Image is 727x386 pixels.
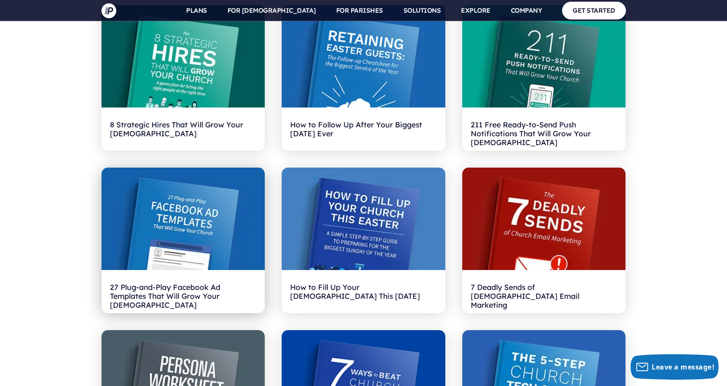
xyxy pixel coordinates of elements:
[631,354,719,380] button: Leave a message!
[102,5,265,151] a: 8 Strategic Hires That Will Grow Your [DEMOGRAPHIC_DATA]
[290,116,437,142] h2: How to Follow Up After Your Biggest [DATE] Ever
[462,5,626,151] a: 211 Free Ready-to-Send Push Notifications That Will Grow Your [DEMOGRAPHIC_DATA]
[562,2,626,19] a: GET STARTED
[110,278,257,305] h2: 27 Plug-and-Play Facebook Ad Templates That Will Grow Your [DEMOGRAPHIC_DATA]
[471,278,617,305] h2: 7 Deadly Sends of [DEMOGRAPHIC_DATA] Email Marketing
[652,362,714,372] span: Leave a message!
[102,168,265,313] a: 27 Plug-and-Play Facebook Ad Templates That Will Grow Your [DEMOGRAPHIC_DATA]
[471,116,617,142] h2: 211 Free Ready-to-Send Push Notifications That Will Grow Your [DEMOGRAPHIC_DATA]
[290,278,437,305] h2: How to Fill Up Your [DEMOGRAPHIC_DATA] This [DATE]
[282,168,445,313] a: How to Fill Up Your [DEMOGRAPHIC_DATA] This [DATE]
[282,5,445,151] a: How to Follow Up After Your Biggest [DATE] Ever
[462,168,626,313] a: 7 Deadly Sends of [DEMOGRAPHIC_DATA] Email Marketing
[110,116,257,142] h2: 8 Strategic Hires That Will Grow Your [DEMOGRAPHIC_DATA]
